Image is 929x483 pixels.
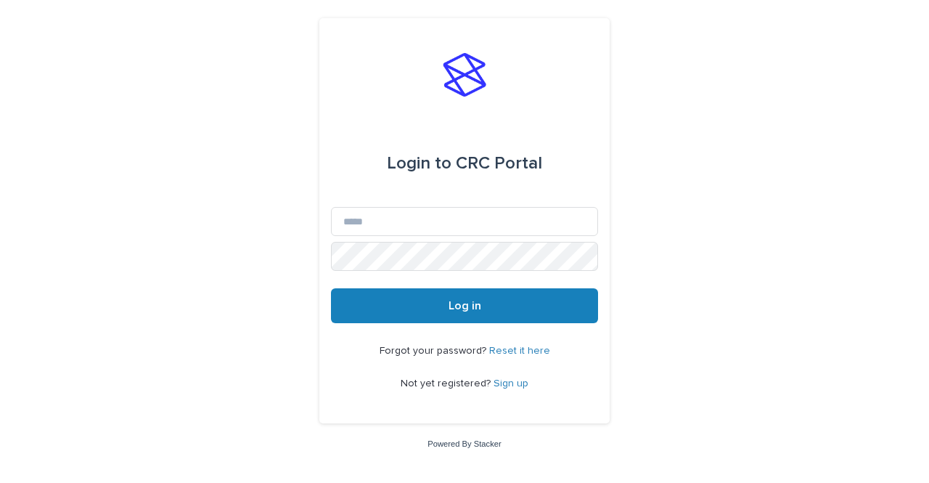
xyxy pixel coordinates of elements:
span: Login to [387,155,451,172]
span: Forgot your password? [380,346,489,356]
span: Log in [449,300,481,312]
a: Reset it here [489,346,550,356]
a: Sign up [494,378,528,389]
img: stacker-logo-s-only.png [443,53,486,97]
button: Log in [331,288,598,323]
span: Not yet registered? [401,378,494,389]
a: Powered By Stacker [427,439,501,448]
div: CRC Portal [387,143,542,184]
